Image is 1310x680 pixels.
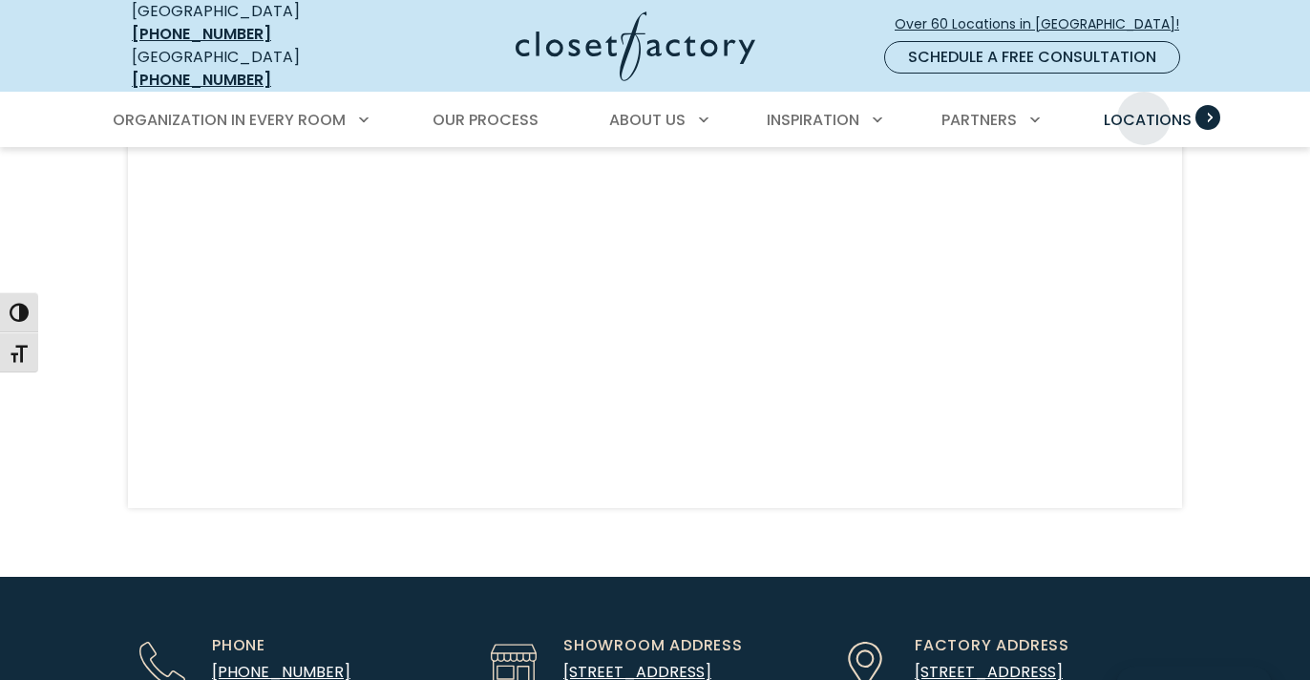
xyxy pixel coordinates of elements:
[516,11,755,81] img: Closet Factory Logo
[113,109,346,131] span: Organization in Every Room
[1104,109,1192,131] span: Locations
[884,41,1180,74] a: Schedule a Free Consultation
[212,634,265,657] span: Phone
[609,109,686,131] span: About Us
[433,109,539,131] span: Our Process
[894,8,1195,41] a: Over 60 Locations in [GEOGRAPHIC_DATA]!
[132,46,366,92] div: [GEOGRAPHIC_DATA]
[767,109,859,131] span: Inspiration
[132,69,271,91] a: [PHONE_NUMBER]
[99,94,1211,147] nav: Primary Menu
[132,23,271,45] a: [PHONE_NUMBER]
[895,14,1194,34] span: Over 60 Locations in [GEOGRAPHIC_DATA]!
[563,634,743,657] span: Showroom Address
[941,109,1017,131] span: Partners
[915,634,1069,657] span: Factory Address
